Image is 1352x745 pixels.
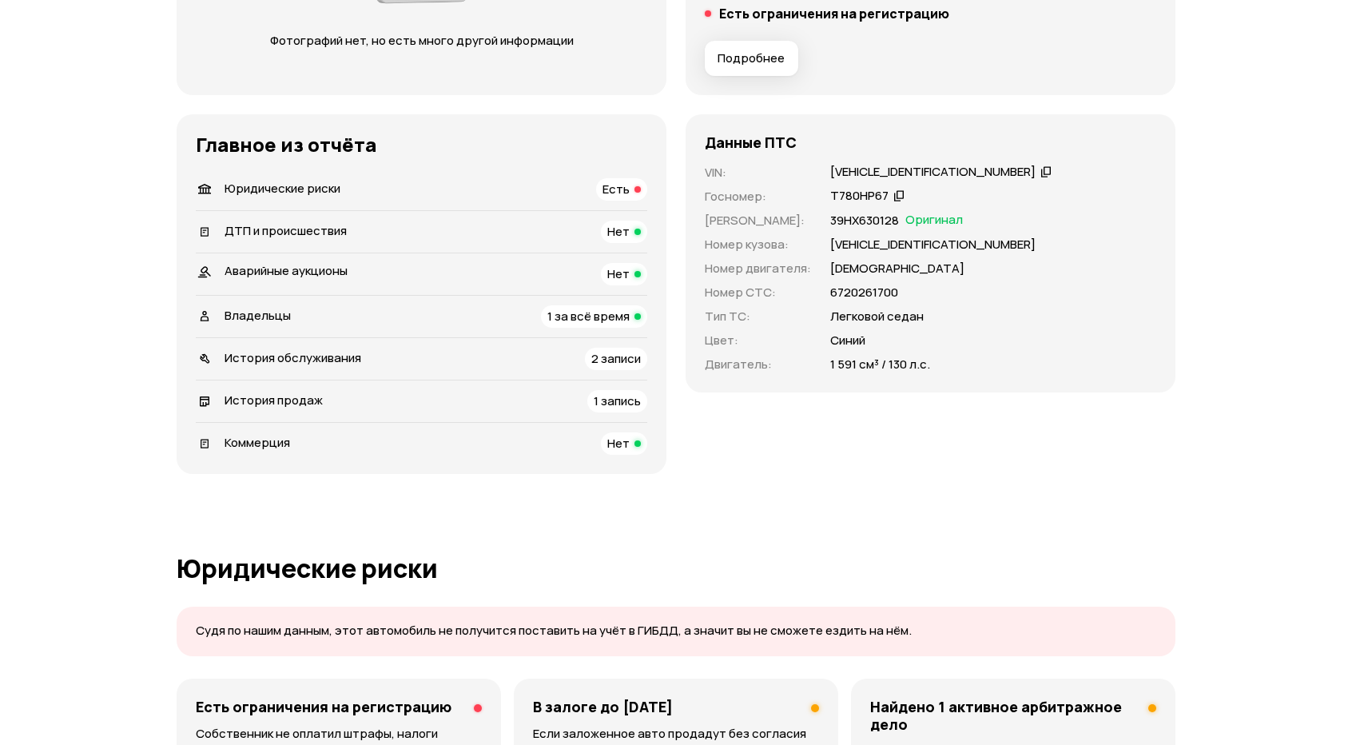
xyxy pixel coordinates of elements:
span: История обслуживания [225,349,361,366]
span: Нет [607,223,630,240]
p: Синий [830,332,865,349]
h1: Юридические риски [177,554,1175,583]
p: 6720261700 [830,284,898,301]
p: Цвет : [705,332,811,349]
p: 1 591 см³ / 130 л.с. [830,356,930,373]
p: Номер кузова : [705,236,811,253]
p: Тип ТС : [705,308,811,325]
span: Есть [602,181,630,197]
h4: В залоге до [DATE] [533,698,673,715]
p: [DEMOGRAPHIC_DATA] [830,260,964,277]
p: 39НХ630128 [830,212,899,229]
div: Т780НР67 [830,188,889,205]
span: Владельцы [225,307,291,324]
button: Подробнее [705,41,798,76]
p: Легковой седан [830,308,924,325]
span: Нет [607,265,630,282]
span: Оригинал [905,212,963,229]
h4: Найдено 1 активное арбитражное дело [870,698,1135,733]
h4: Данные ПТС [705,133,797,151]
h3: Главное из отчёта [196,133,647,156]
h4: Есть ограничения на регистрацию [196,698,451,715]
p: Фотографий нет, но есть много другой информации [254,32,589,50]
div: [VEHICLE_IDENTIFICATION_NUMBER] [830,164,1036,181]
span: Нет [607,435,630,452]
p: [VEHICLE_IDENTIFICATION_NUMBER] [830,236,1036,253]
span: Аварийные аукционы [225,262,348,279]
span: История продаж [225,392,323,408]
p: Номер двигателя : [705,260,811,277]
p: VIN : [705,164,811,181]
h5: Есть ограничения на регистрацию [719,6,949,22]
p: Номер СТС : [705,284,811,301]
span: ДТП и происшествия [225,222,347,239]
span: Коммерция [225,434,290,451]
span: Юридические риски [225,180,340,197]
span: 2 записи [591,350,641,367]
p: Госномер : [705,188,811,205]
p: [PERSON_NAME] : [705,212,811,229]
span: 1 за всё время [547,308,630,325]
p: Судя по нашим данным, этот автомобиль не получится поставить на учёт в ГИБДД, а значит вы не смож... [196,623,1156,639]
span: 1 запись [594,392,641,409]
p: Двигатель : [705,356,811,373]
span: Подробнее [718,50,785,66]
